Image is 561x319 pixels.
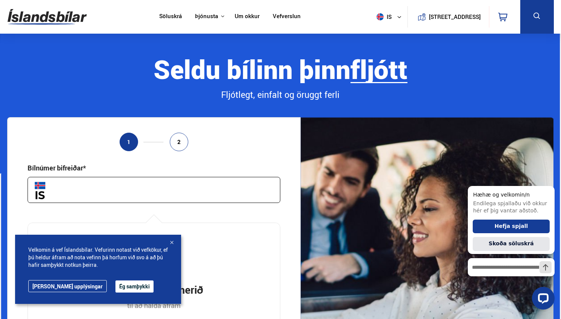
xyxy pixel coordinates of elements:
[28,280,107,292] a: [PERSON_NAME] upplýsingar
[159,13,182,21] a: Söluskrá
[8,5,87,29] img: G0Ugv5HjCgRt.svg
[7,55,553,83] div: Seldu bílinn þinn
[7,88,553,101] div: Fljótlegt, einfalt og öruggt ferli
[377,13,384,20] img: svg+xml;base64,PHN2ZyB4bWxucz0iaHR0cDovL3d3dy53My5vcmcvMjAwMC9zdmciIHdpZHRoPSI1MTIiIGhlaWdodD0iNT...
[432,14,478,20] button: [STREET_ADDRESS]
[127,139,131,145] span: 1
[412,6,485,28] a: [STREET_ADDRESS]
[127,301,181,310] p: til að halda áfram
[115,280,154,293] button: Ég samþykki
[462,172,558,316] iframe: LiveChat chat widget
[195,13,218,20] button: Þjónusta
[373,13,392,20] span: is
[373,6,407,28] button: is
[28,246,168,269] span: Velkomin á vef Íslandsbílar. Vefurinn notast við vefkökur, ef þú heldur áfram að nota vefinn þá h...
[28,163,86,172] div: Bílnúmer bifreiðar*
[235,13,260,21] a: Um okkur
[350,51,407,87] b: fljótt
[273,13,301,21] a: Vefverslun
[177,139,181,145] span: 2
